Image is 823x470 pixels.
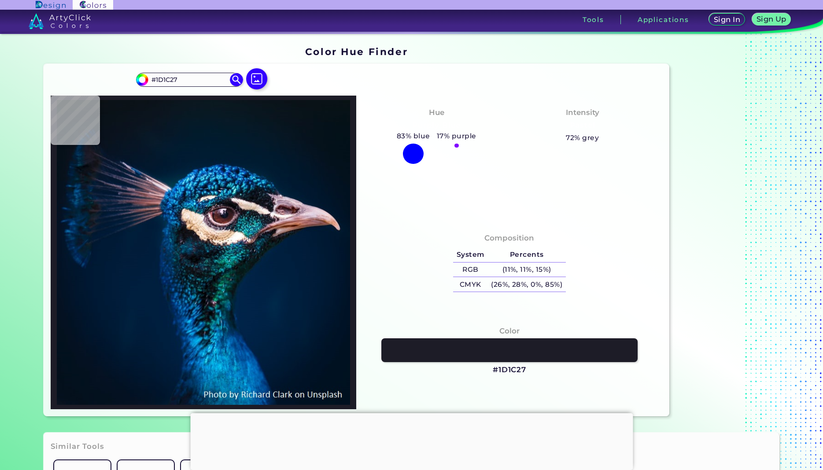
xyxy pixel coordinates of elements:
[190,413,633,468] iframe: Advertisement
[638,16,689,23] h3: Applications
[673,43,783,420] iframe: Advertisement
[409,120,465,131] h3: Purply Blue
[246,68,267,89] img: icon picture
[493,365,526,375] h3: #1D1C27
[29,13,91,29] img: logo_artyclick_colors_white.svg
[36,1,65,9] img: ArtyClick Design logo
[715,16,739,23] h5: Sign In
[429,106,444,119] h4: Hue
[758,16,785,22] h5: Sign Up
[55,100,352,405] img: img_pavlin.jpg
[51,441,104,452] h3: Similar Tools
[433,130,480,142] h5: 17% purple
[566,120,599,131] h3: Pastel
[484,232,534,244] h4: Composition
[230,73,243,86] img: icon search
[148,74,230,85] input: type color..
[711,14,743,25] a: Sign In
[566,106,599,119] h4: Intensity
[393,130,433,142] h5: 83% blue
[453,277,487,292] h5: CMYK
[754,14,789,25] a: Sign Up
[487,263,565,277] h5: (11%, 11%, 15%)
[583,16,604,23] h3: Tools
[305,45,408,58] h1: Color Hue Finder
[453,263,487,277] h5: RGB
[566,132,599,144] h5: 72% grey
[453,248,487,262] h5: System
[487,248,565,262] h5: Percents
[487,277,565,292] h5: (26%, 28%, 0%, 85%)
[499,325,520,337] h4: Color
